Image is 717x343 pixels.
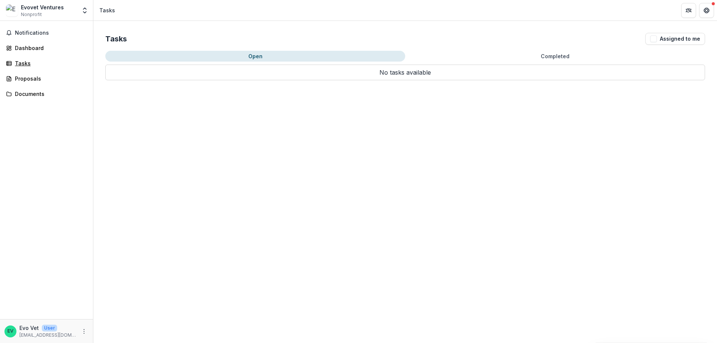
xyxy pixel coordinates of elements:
[96,5,118,16] nav: breadcrumb
[42,325,57,331] p: User
[645,33,705,45] button: Assigned to me
[15,59,84,67] div: Tasks
[21,3,64,11] div: Evovet Ventures
[80,3,90,18] button: Open entity switcher
[15,30,87,36] span: Notifications
[699,3,714,18] button: Get Help
[99,6,115,14] div: Tasks
[105,65,705,80] p: No tasks available
[19,324,39,332] p: Evo Vet
[3,57,90,69] a: Tasks
[105,34,127,43] h2: Tasks
[19,332,77,339] p: [EMAIL_ADDRESS][DOMAIN_NAME]
[21,11,42,18] span: Nonprofit
[405,51,705,62] button: Completed
[681,3,696,18] button: Partners
[6,4,18,16] img: Evovet Ventures
[15,90,84,98] div: Documents
[3,42,90,54] a: Dashboard
[15,75,84,82] div: Proposals
[3,72,90,85] a: Proposals
[80,327,89,336] button: More
[105,51,405,62] button: Open
[7,329,13,334] div: Evo Vet
[15,44,84,52] div: Dashboard
[3,88,90,100] a: Documents
[3,27,90,39] button: Notifications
